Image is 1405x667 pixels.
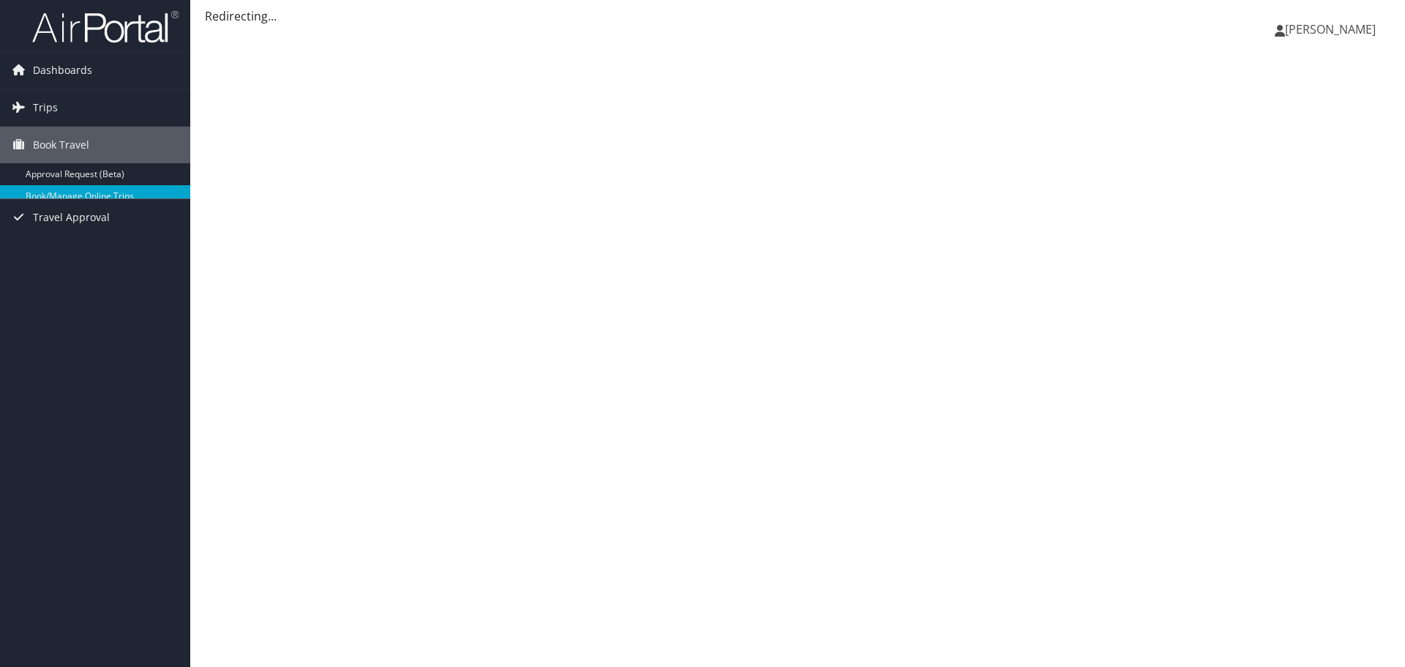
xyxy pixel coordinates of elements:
[33,89,58,126] span: Trips
[1285,21,1376,37] span: [PERSON_NAME]
[32,10,179,44] img: airportal-logo.png
[1275,7,1390,51] a: [PERSON_NAME]
[205,7,1390,25] div: Redirecting...
[33,52,92,89] span: Dashboards
[33,199,110,236] span: Travel Approval
[33,127,89,163] span: Book Travel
